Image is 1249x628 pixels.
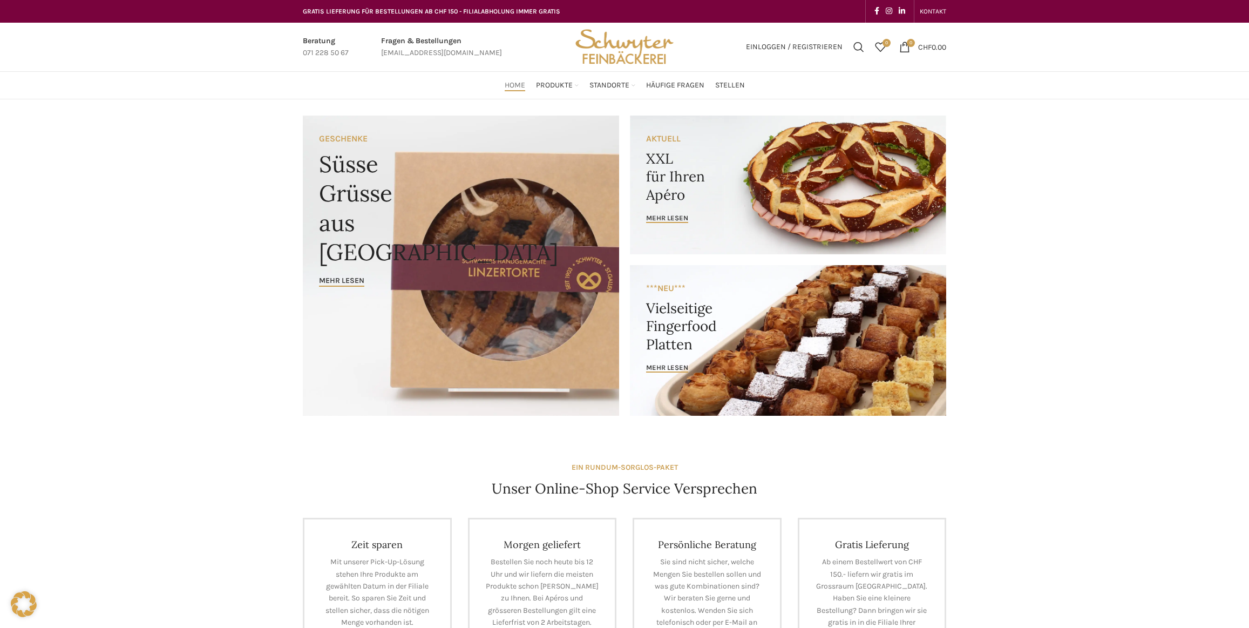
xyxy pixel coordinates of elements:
[492,479,757,498] h4: Unser Online-Shop Service Versprechen
[871,4,883,19] a: Facebook social link
[907,39,915,47] span: 0
[715,75,745,96] a: Stellen
[920,8,946,15] span: KONTAKT
[297,75,952,96] div: Main navigation
[918,42,932,51] span: CHF
[303,35,349,59] a: Infobox link
[572,23,677,71] img: Bäckerei Schwyter
[894,36,952,58] a: 0 CHF0.00
[646,80,704,91] span: Häufige Fragen
[486,538,599,551] h4: Morgen geliefert
[746,43,843,51] span: Einloggen / Registrieren
[715,80,745,91] span: Stellen
[572,42,677,51] a: Site logo
[630,116,946,254] a: Banner link
[630,265,946,416] a: Banner link
[816,538,929,551] h4: Gratis Lieferung
[895,4,908,19] a: Linkedin social link
[572,463,678,472] strong: EIN RUNDUM-SORGLOS-PAKET
[848,36,870,58] a: Suchen
[505,80,525,91] span: Home
[646,75,704,96] a: Häufige Fragen
[303,116,619,416] a: Banner link
[505,75,525,96] a: Home
[381,35,502,59] a: Infobox link
[741,36,848,58] a: Einloggen / Registrieren
[870,36,891,58] a: 0
[883,4,895,19] a: Instagram social link
[650,538,764,551] h4: Persönliche Beratung
[918,42,946,51] bdi: 0.00
[536,80,573,91] span: Produkte
[303,8,560,15] span: GRATIS LIEFERUNG FÜR BESTELLUNGEN AB CHF 150 - FILIALABHOLUNG IMMER GRATIS
[536,75,579,96] a: Produkte
[321,538,434,551] h4: Zeit sparen
[883,39,891,47] span: 0
[914,1,952,22] div: Secondary navigation
[920,1,946,22] a: KONTAKT
[589,75,635,96] a: Standorte
[870,36,891,58] div: Meine Wunschliste
[589,80,629,91] span: Standorte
